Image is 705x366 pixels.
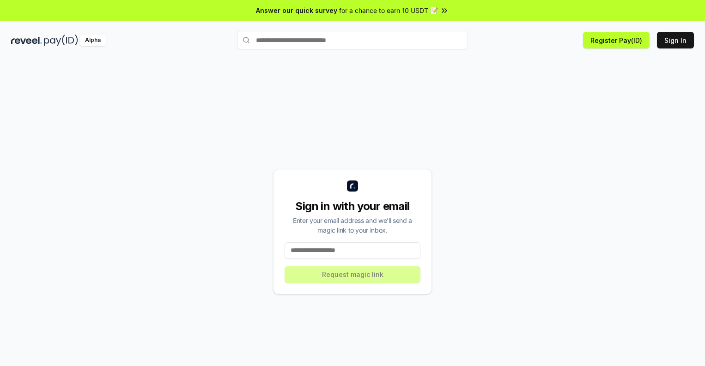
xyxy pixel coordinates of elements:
img: reveel_dark [11,35,42,46]
span: for a chance to earn 10 USDT 📝 [339,6,438,15]
img: logo_small [347,180,358,192]
div: Alpha [80,35,106,46]
span: Answer our quick survey [256,6,337,15]
img: pay_id [44,35,78,46]
button: Sign In [657,32,694,48]
button: Register Pay(ID) [583,32,650,48]
div: Enter your email address and we’ll send a magic link to your inbox. [285,216,420,235]
div: Sign in with your email [285,199,420,214]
